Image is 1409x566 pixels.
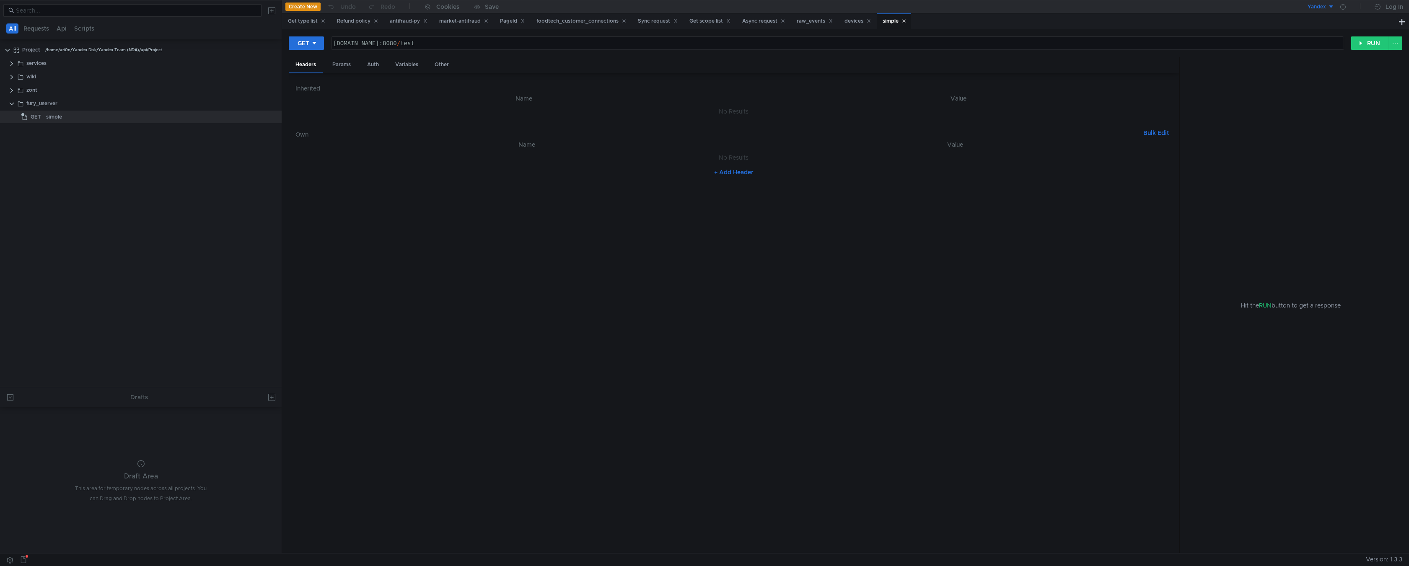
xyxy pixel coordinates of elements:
div: /home/ari0n/Yandex.Disk/Yandex Team (NDA)/api/Project [45,44,162,56]
div: Headers [289,57,323,73]
div: Log In [1386,2,1403,12]
div: Auth [360,57,386,72]
div: Project [22,44,40,56]
span: GET [31,111,41,123]
th: Value [745,140,1166,150]
div: simple [883,17,906,26]
div: Async request [742,17,785,26]
button: Undo [321,0,362,13]
div: Get type list [288,17,325,26]
nz-embed-empty: No Results [719,154,749,161]
span: Hit the button to get a response [1241,301,1341,310]
div: wiki [26,70,36,83]
h6: Inherited [295,83,1172,93]
div: services [26,57,47,70]
th: Name [302,93,745,103]
button: All [6,23,18,34]
div: Refund policy [337,17,378,26]
div: Variables [389,57,425,72]
div: Redo [381,2,395,12]
div: PageId [500,17,525,26]
button: + Add Header [711,167,757,177]
button: Requests [21,23,52,34]
button: GET [289,36,324,50]
div: fury_userver [26,97,57,110]
span: Version: 1.3.3 [1366,553,1402,566]
span: RUN [1259,302,1272,309]
button: Create New [285,3,321,11]
th: Value [745,93,1172,103]
div: Other [428,57,456,72]
button: RUN [1351,36,1388,50]
button: Scripts [72,23,97,34]
nz-embed-empty: No Results [719,108,749,115]
h6: Own [295,129,1140,140]
div: antifraud-py [390,17,427,26]
div: raw_events [797,17,833,26]
th: Name [309,140,745,150]
div: devices [844,17,871,26]
div: Cookies [436,2,459,12]
div: market-antifraud [439,17,488,26]
div: foodtech_customer_connections [536,17,626,26]
button: Redo [362,0,401,13]
div: GET [298,39,309,48]
div: Sync request [638,17,678,26]
div: Params [326,57,357,72]
div: Save [485,4,499,10]
div: simple [46,111,62,123]
div: zont [26,84,37,96]
input: Search... [16,6,256,15]
div: Get scope list [689,17,730,26]
button: Api [54,23,69,34]
div: Undo [340,2,356,12]
div: Drafts [130,392,148,402]
div: Yandex [1308,3,1326,11]
button: Bulk Edit [1140,128,1172,138]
